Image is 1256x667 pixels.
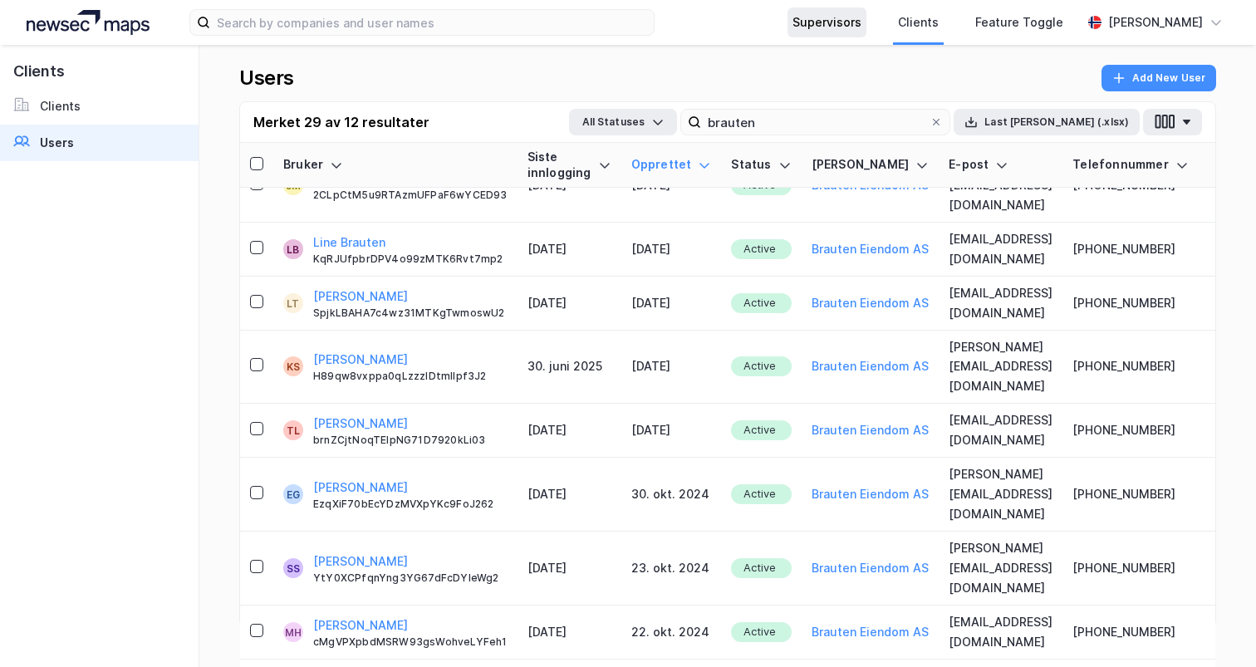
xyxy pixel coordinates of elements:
div: brnZCjtNoqTEIpNG71D7920kLi03 [313,434,508,447]
div: [PHONE_NUMBER] [1072,622,1189,642]
button: Brauten Eiendom AS [812,420,929,440]
div: Supervisors [792,12,861,32]
td: [PERSON_NAME][EMAIL_ADDRESS][DOMAIN_NAME] [939,331,1062,405]
button: [PERSON_NAME] [313,552,408,571]
button: [PERSON_NAME] [313,616,408,635]
div: [PHONE_NUMBER] [1072,420,1189,440]
input: Search by companies and user names [210,10,654,35]
button: Brauten Eiendom AS [812,239,929,259]
div: [PHONE_NUMBER] [1072,356,1189,376]
div: [PHONE_NUMBER] [1072,239,1189,259]
button: [PERSON_NAME] [313,414,408,434]
div: LT [287,293,299,313]
td: [PERSON_NAME][EMAIL_ADDRESS][DOMAIN_NAME] [939,458,1062,532]
td: 22. okt. 2024 [621,606,722,660]
div: Merket 29 av 12 resultater [253,112,429,132]
div: MH [285,622,302,642]
div: Bruker [283,157,508,173]
div: LB [287,239,299,259]
td: [DATE] [621,331,722,405]
div: Clients [40,96,81,116]
div: [PHONE_NUMBER] [1072,293,1189,313]
div: KS [287,356,300,376]
td: [EMAIL_ADDRESS][DOMAIN_NAME] [939,223,1062,277]
input: Search user by name, email or client [701,110,930,135]
div: Kontrollprogram for chat [1173,587,1256,667]
td: [EMAIL_ADDRESS][DOMAIN_NAME] [939,404,1062,458]
button: Last [PERSON_NAME] (.xlsx) [954,109,1140,135]
button: All Statuses [569,109,677,135]
button: Add New User [1101,65,1216,91]
td: [DATE] [621,277,722,331]
button: Brauten Eiendom AS [812,293,929,313]
div: TL [287,420,300,440]
div: SpjkLBAHA7c4wz31MTKgTwmoswU2 [313,307,508,320]
img: logo.a4113a55bc3d86da70a041830d287a7e.svg [27,10,150,35]
td: [EMAIL_ADDRESS][DOMAIN_NAME] [939,277,1062,331]
td: [EMAIL_ADDRESS][DOMAIN_NAME] [939,606,1062,660]
div: [PHONE_NUMBER] [1072,558,1189,578]
div: SS [287,558,300,578]
button: [PERSON_NAME] [313,350,408,370]
div: YtY0XCPfqnYng3YG67dFcDYleWg2 [313,571,508,585]
div: Opprettet [631,157,712,173]
button: Line Brauten [313,233,385,253]
div: 2CLpCtM5u9RTAzmUFPaF6wYCED93 [313,189,508,202]
div: Telefonnummer [1072,157,1189,173]
div: Users [239,65,294,91]
div: [PHONE_NUMBER] [1072,484,1189,504]
button: Brauten Eiendom AS [812,356,929,376]
div: KqRJUfpbrDPV4o99zMTK6Rvt7mp2 [313,253,508,266]
td: [PERSON_NAME][EMAIL_ADDRESS][DOMAIN_NAME] [939,532,1062,606]
div: Clients [898,12,939,32]
td: [DATE] [518,404,621,458]
iframe: Chat Widget [1173,587,1256,667]
td: 30. juni 2025 [518,331,621,405]
div: Siste innlogging [527,150,611,180]
div: EzqXiF70bEcYDzMVXpYKc9FoJ262 [313,498,508,511]
td: [DATE] [621,223,722,277]
td: 23. okt. 2024 [621,532,722,606]
div: Users [40,133,74,153]
button: Brauten Eiendom AS [812,484,929,504]
td: [DATE] [518,458,621,532]
td: [DATE] [518,277,621,331]
div: [PERSON_NAME] [812,157,930,173]
td: [DATE] [518,223,621,277]
div: EG [287,484,300,504]
div: cMgVPXpbdMSRW93gsWohveLYFeh1 [313,635,508,649]
button: Brauten Eiendom AS [812,558,929,578]
button: [PERSON_NAME] [313,478,408,498]
td: [DATE] [518,606,621,660]
td: [DATE] [621,404,722,458]
button: Brauten Eiendom AS [812,622,929,642]
div: H89qw8vxppa0qLzzzIDtmIIpf3J2 [313,370,508,383]
div: E-post [949,157,1052,173]
div: Status [731,157,791,173]
td: 30. okt. 2024 [621,458,722,532]
td: [DATE] [518,532,621,606]
div: [PERSON_NAME] [1108,12,1203,32]
button: [PERSON_NAME] [313,287,408,307]
div: Feature Toggle [975,12,1063,32]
